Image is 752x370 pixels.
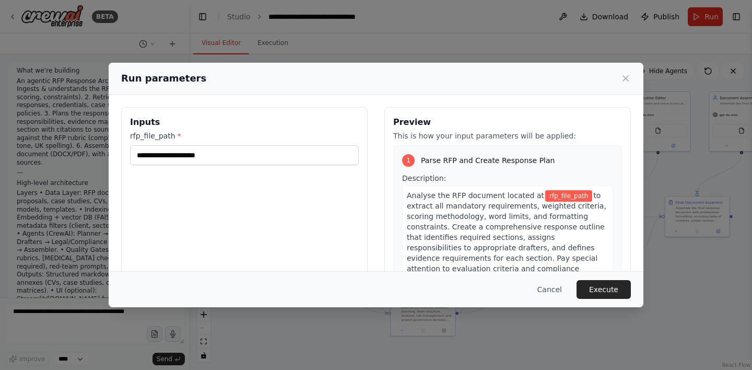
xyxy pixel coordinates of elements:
[402,174,446,182] span: Description:
[393,116,622,129] h3: Preview
[393,131,622,141] p: This is how your input parameters will be applied:
[407,191,606,283] span: to extract all mandatory requirements, weighted criteria, scoring methodology, word limits, and f...
[545,190,592,202] span: Variable: rfp_file_path
[402,154,415,167] div: 1
[421,155,555,166] span: Parse RFP and Create Response Plan
[407,191,544,200] span: Analyse the RFP document located at
[529,280,570,299] button: Cancel
[130,131,359,141] label: rfp_file_path
[130,116,359,129] h3: Inputs
[577,280,631,299] button: Execute
[121,71,206,86] h2: Run parameters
